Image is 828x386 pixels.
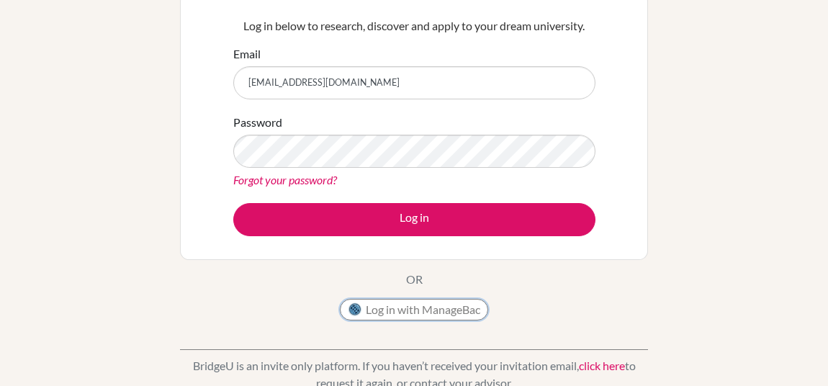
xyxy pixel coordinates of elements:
button: Log in with ManageBac [340,299,488,320]
button: Log in [233,203,595,236]
label: Password [233,114,282,131]
a: click here [579,359,625,372]
p: Log in below to research, discover and apply to your dream university. [233,17,595,35]
label: Email [233,45,261,63]
a: Forgot your password? [233,173,337,187]
p: OR [406,271,423,288]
